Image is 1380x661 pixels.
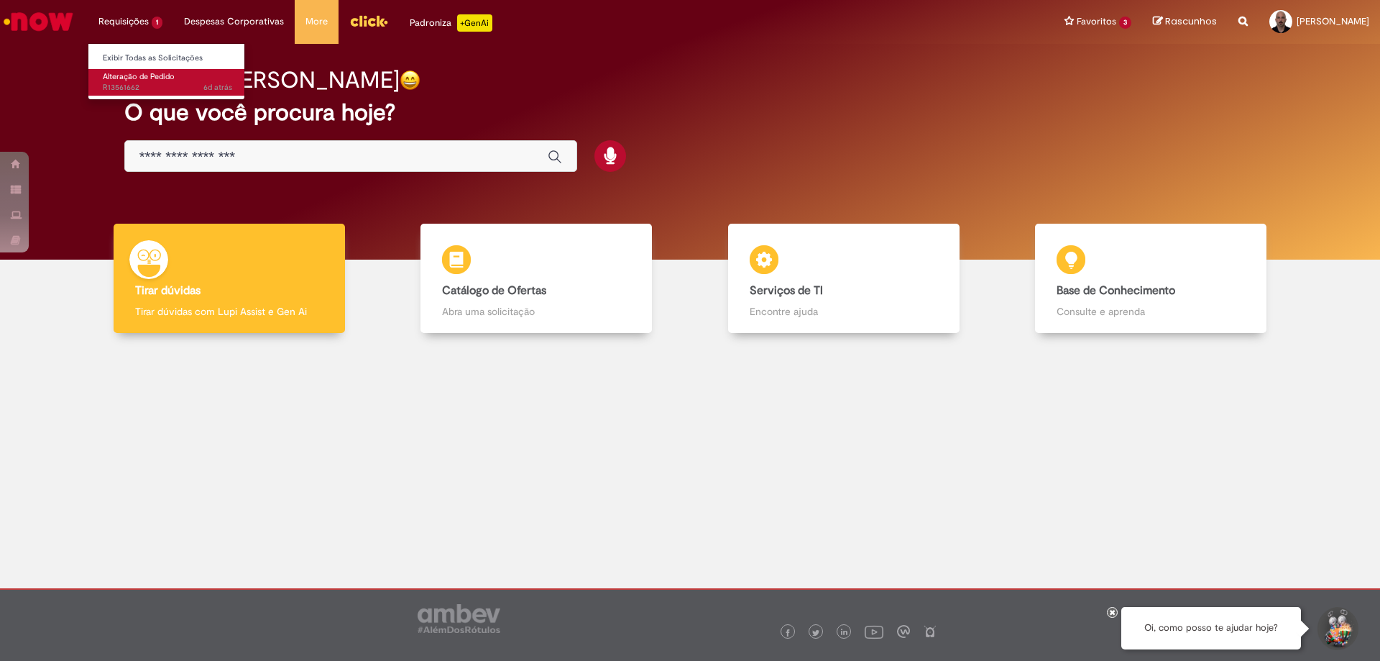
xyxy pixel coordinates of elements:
[750,304,938,319] p: Encontre ajuda
[1077,14,1116,29] span: Favoritos
[1315,607,1358,650] button: Iniciar Conversa de Suporte
[750,283,823,298] b: Serviços de TI
[98,14,149,29] span: Requisições
[784,629,791,637] img: logo_footer_facebook.png
[841,629,848,637] img: logo_footer_linkedin.png
[75,224,383,334] a: Tirar dúvidas Tirar dúvidas com Lupi Assist e Gen Ai
[88,50,247,66] a: Exibir Todas as Solicitações
[103,82,232,94] span: R13561662
[812,629,819,637] img: logo_footer_twitter.png
[88,69,247,96] a: Aberto R13561662 : Alteração de Pedido
[1057,283,1175,298] b: Base de Conhecimento
[349,10,388,32] img: click_logo_yellow_360x200.png
[203,82,232,93] span: 6d atrás
[1121,607,1301,649] div: Oi, como posso te ajudar hoje?
[1119,17,1131,29] span: 3
[135,283,201,298] b: Tirar dúvidas
[457,14,492,32] p: +GenAi
[897,625,910,638] img: logo_footer_workplace.png
[442,283,546,298] b: Catálogo de Ofertas
[203,82,232,93] time: 24/09/2025 09:10:09
[124,68,400,93] h2: Bom dia, [PERSON_NAME]
[998,224,1305,334] a: Base de Conhecimento Consulte e aprenda
[418,604,500,633] img: logo_footer_ambev_rotulo_gray.png
[88,43,245,100] ul: Requisições
[1165,14,1217,28] span: Rascunhos
[400,70,420,91] img: happy-face.png
[184,14,284,29] span: Despesas Corporativas
[383,224,691,334] a: Catálogo de Ofertas Abra uma solicitação
[1153,15,1217,29] a: Rascunhos
[305,14,328,29] span: More
[865,622,883,641] img: logo_footer_youtube.png
[924,625,937,638] img: logo_footer_naosei.png
[1297,15,1369,27] span: [PERSON_NAME]
[152,17,162,29] span: 1
[135,304,323,319] p: Tirar dúvidas com Lupi Assist e Gen Ai
[690,224,998,334] a: Serviços de TI Encontre ajuda
[1,7,75,36] img: ServiceNow
[103,71,175,82] span: Alteração de Pedido
[1057,304,1245,319] p: Consulte e aprenda
[124,100,1256,125] h2: O que você procura hoje?
[442,304,630,319] p: Abra uma solicitação
[410,14,492,32] div: Padroniza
